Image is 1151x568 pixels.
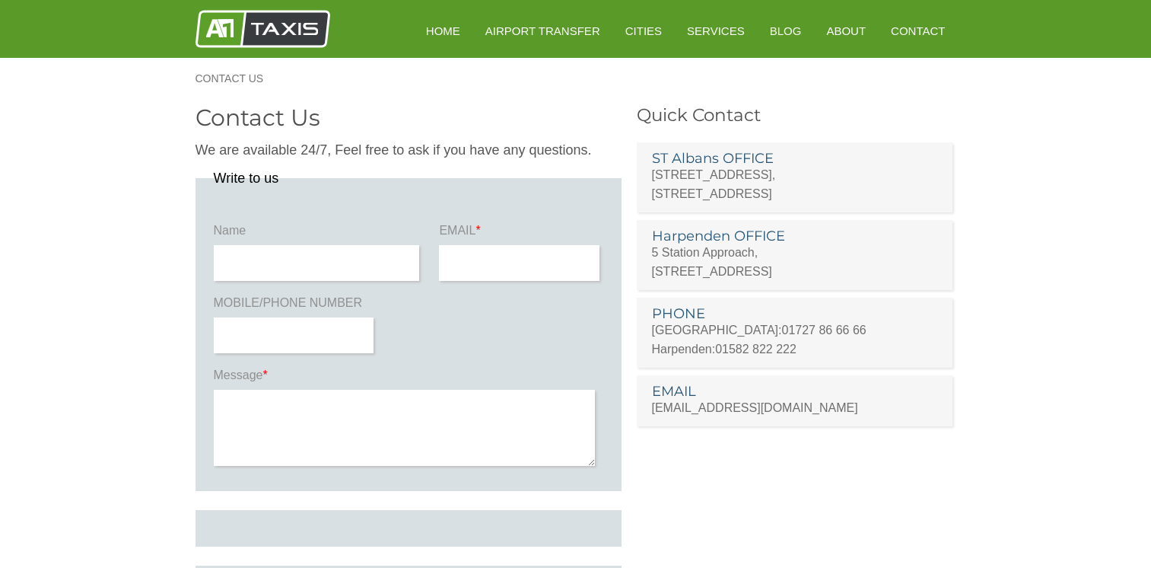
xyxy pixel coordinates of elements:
[782,324,866,337] a: 01727 86 66 66
[676,12,755,49] a: Services
[439,222,603,245] label: EMAIL
[816,12,876,49] a: About
[615,12,672,49] a: Cities
[214,222,424,245] label: Name
[652,401,858,414] a: [EMAIL_ADDRESS][DOMAIN_NAME]
[637,107,956,124] h3: Quick Contact
[214,171,279,185] legend: Write to us
[475,12,611,49] a: Airport Transfer
[415,12,471,49] a: HOME
[652,152,938,165] h3: ST Albans OFFICE
[652,229,938,243] h3: Harpenden OFFICE
[652,307,938,321] h3: PHONE
[652,321,938,340] p: [GEOGRAPHIC_DATA]:
[880,12,955,49] a: Contact
[652,165,938,203] p: [STREET_ADDRESS], [STREET_ADDRESS]
[196,107,622,129] h2: Contact Us
[652,340,938,359] p: Harpenden:
[652,243,938,281] p: 5 Station Approach, [STREET_ADDRESS]
[652,385,938,398] h3: EMAIL
[715,343,796,356] a: 01582 822 222
[196,10,330,48] img: A1 Taxis
[759,12,812,49] a: Blog
[196,141,622,160] p: We are available 24/7, Feel free to ask if you have any questions.
[196,73,279,84] a: Contact Us
[214,367,603,390] label: Message
[214,295,377,318] label: MOBILE/PHONE NUMBER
